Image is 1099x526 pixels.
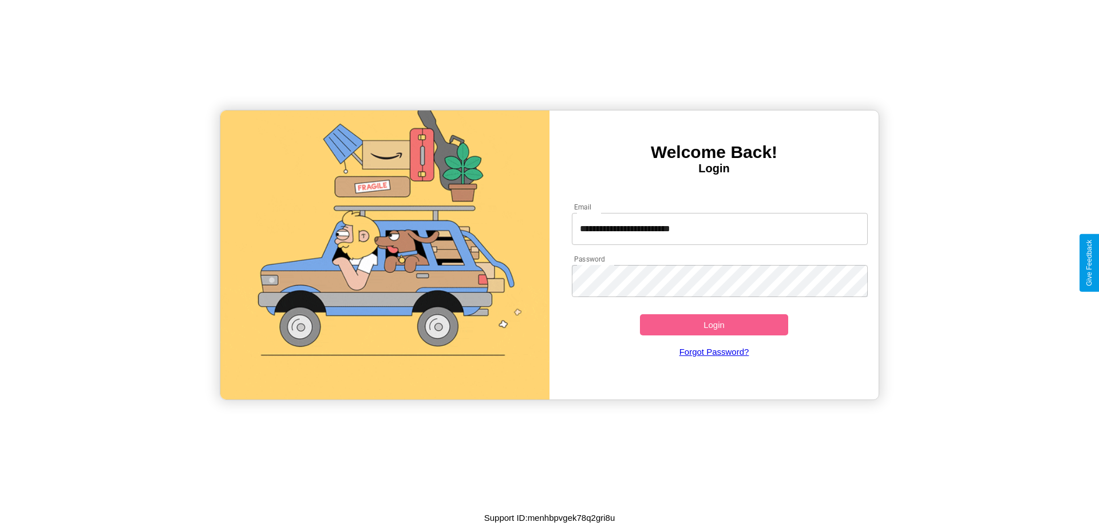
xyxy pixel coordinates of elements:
label: Password [574,254,604,264]
img: gif [220,110,549,400]
a: Forgot Password? [566,335,863,368]
label: Email [574,202,592,212]
h3: Welcome Back! [549,143,879,162]
h4: Login [549,162,879,175]
div: Give Feedback [1085,240,1093,286]
button: Login [640,314,788,335]
p: Support ID: menhbpvgek78q2gri8u [484,510,615,525]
